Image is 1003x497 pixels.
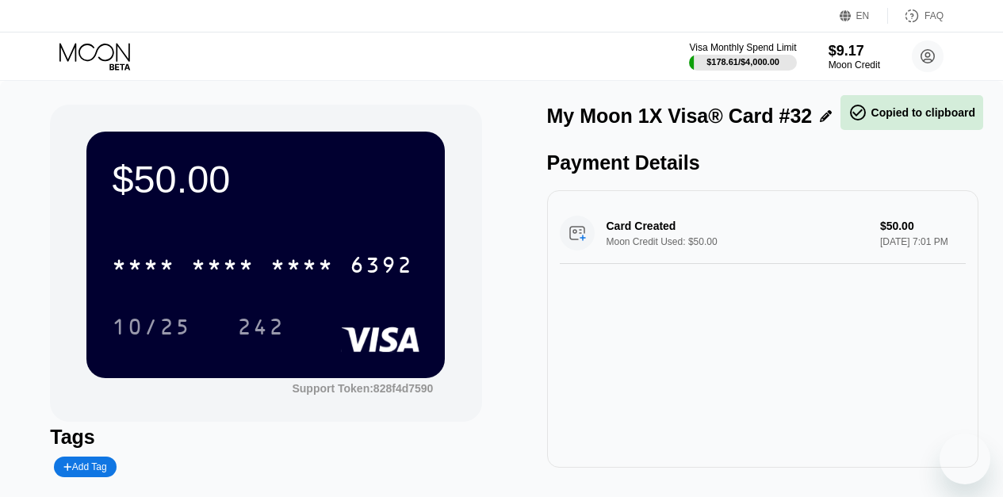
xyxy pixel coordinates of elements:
[829,43,880,71] div: $9.17Moon Credit
[856,10,870,21] div: EN
[840,8,888,24] div: EN
[63,461,106,472] div: Add Tag
[54,457,116,477] div: Add Tag
[888,8,944,24] div: FAQ
[292,382,433,395] div: Support Token: 828f4d7590
[50,426,481,449] div: Tags
[112,316,191,342] div: 10/25
[547,105,813,128] div: My Moon 1X Visa® Card #32
[829,43,880,59] div: $9.17
[100,307,203,346] div: 10/25
[292,382,433,395] div: Support Token:828f4d7590
[706,57,779,67] div: $178.61 / $4,000.00
[689,42,796,53] div: Visa Monthly Spend Limit
[848,103,867,122] span: 
[829,59,880,71] div: Moon Credit
[112,157,419,201] div: $50.00
[350,254,413,280] div: 6392
[689,42,796,71] div: Visa Monthly Spend Limit$178.61/$4,000.00
[547,151,978,174] div: Payment Details
[925,10,944,21] div: FAQ
[225,307,297,346] div: 242
[848,103,975,122] div: Copied to clipboard
[940,434,990,484] iframe: Button to launch messaging window
[237,316,285,342] div: 242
